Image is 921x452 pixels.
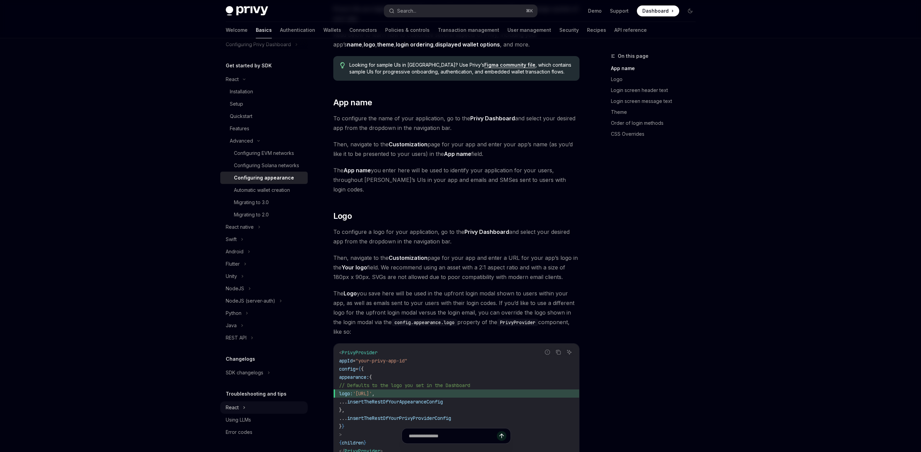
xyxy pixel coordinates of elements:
div: Flutter [226,260,240,268]
a: User management [507,22,551,38]
input: Ask a question... [409,428,497,443]
div: React [226,75,239,83]
div: Unity [226,272,237,280]
button: Unity [220,270,308,282]
button: Java [220,319,308,332]
div: Java [226,321,237,330]
span: To configure the name of your application, go to the and select your desired app from the dropdow... [333,114,580,133]
a: Connectors [349,22,377,38]
div: Automatic wallet creation [234,186,290,194]
a: Wallets [323,22,341,38]
h5: Troubleshooting and tips [226,390,287,398]
div: NodeJS [226,284,244,293]
a: Figma community file [484,62,535,68]
button: Flutter [220,258,308,270]
button: Send message [497,431,506,441]
a: Login screen header text [611,85,701,96]
div: Error codes [226,428,252,436]
strong: App name [444,150,471,157]
span: ... [339,415,347,421]
span: { [361,366,364,372]
div: Migrating to 2.0 [234,211,269,219]
div: REST API [226,334,247,342]
div: Setup [230,100,243,108]
span: appId [339,358,353,364]
span: The you save here will be used in the upfront login modal shown to users within your app, as well... [333,289,580,336]
span: insertTheRestOfYourPrivyProviderConfig [347,415,451,421]
a: Security [559,22,579,38]
button: Swift [220,233,308,245]
span: Then, navigate to the page for your app and enter a URL for your app’s logo in the field. We reco... [333,253,580,282]
a: Configuring Solana networks [220,159,308,172]
a: Features [220,122,308,135]
code: PrivyProvider [497,319,538,326]
div: Features [230,124,249,133]
button: NodeJS [220,282,308,295]
h5: Get started by SDK [226,62,272,70]
img: dark logo [226,6,268,16]
span: = [355,366,358,372]
a: Migrating to 3.0 [220,196,308,209]
a: API reference [614,22,647,38]
a: Recipes [587,22,606,38]
span: ... [339,399,347,405]
div: SDK changelogs [226,369,263,377]
span: On this page [618,52,648,60]
div: Configuring appearance [234,174,294,182]
span: config [339,366,355,372]
button: Report incorrect code [543,348,552,357]
strong: Logo [344,290,357,297]
span: "your-privy-app-id" [355,358,407,364]
h5: Changelogs [226,355,255,363]
div: NodeJS (server-auth) [226,297,275,305]
strong: App name [344,167,371,174]
span: PrivyProvider [342,349,377,356]
a: App name [611,63,701,74]
span: To configure a logo for your application, go to the and select your desired app from the dropdown... [333,227,580,246]
a: Theme [611,107,701,118]
button: React [220,401,308,414]
button: React [220,73,308,85]
span: }, [339,407,345,413]
a: Quickstart [220,110,308,122]
a: Order of login methods [611,118,701,129]
span: App name [333,97,372,108]
a: Configuring EVM networks [220,147,308,159]
a: Welcome [226,22,248,38]
span: Looking for sample UIs in [GEOGRAPHIC_DATA]? Use Privy’s , which contains sample UIs for progress... [349,62,572,75]
a: Setup [220,98,308,110]
a: CSS Overrides [611,129,701,139]
span: Then, navigate to the page for your app and enter your app’s name (as you’d like it to be present... [333,139,580,159]
span: < [339,349,342,356]
a: Policies & controls [385,22,430,38]
a: Migrating to 2.0 [220,209,308,221]
a: Basics [256,22,272,38]
a: Installation [220,85,308,98]
strong: Customization [389,254,428,261]
button: React native [220,221,308,233]
div: Configuring EVM networks [234,149,294,157]
span: appearance: [339,374,369,380]
button: Copy the contents from the code block [554,348,563,357]
div: Android [226,248,243,256]
button: Advanced [220,135,308,147]
svg: Tip [340,62,345,68]
span: { [358,366,361,372]
span: insertTheRestOfYourAppearanceConfig [347,399,443,405]
span: } [339,423,342,429]
span: ⌘ K [526,8,533,14]
span: = [353,358,355,364]
span: } [342,423,345,429]
span: , [372,390,375,397]
div: Search... [397,7,416,15]
a: Login screen message text [611,96,701,107]
button: Toggle dark mode [685,5,696,16]
div: Swift [226,235,237,243]
a: login ordering [396,41,433,48]
button: Search...⌘K [384,5,537,17]
strong: Your logo [341,264,367,271]
button: Ask AI [565,348,574,357]
div: Configuring Solana networks [234,161,299,170]
div: React [226,403,239,412]
div: Using LLMs [226,416,251,424]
